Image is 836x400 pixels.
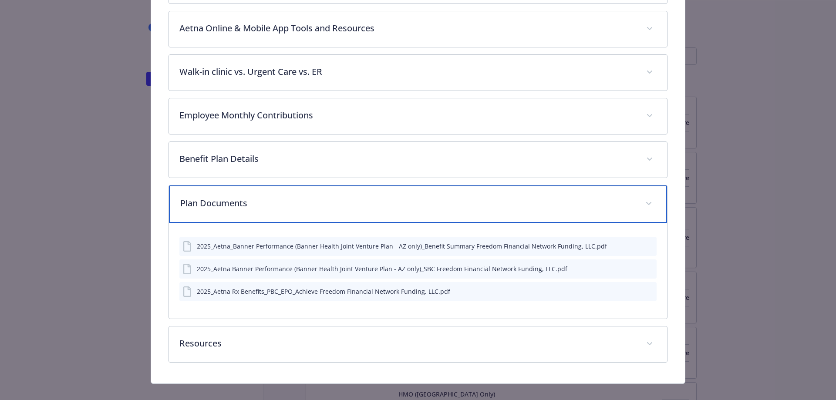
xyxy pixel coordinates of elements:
[631,264,638,273] button: download file
[169,98,667,134] div: Employee Monthly Contributions
[197,264,567,273] div: 2025_Aetna Banner Performance (Banner Health Joint Venture Plan - AZ only)_SBC Freedom Financial ...
[645,287,653,296] button: preview file
[169,142,667,178] div: Benefit Plan Details
[169,326,667,362] div: Resources
[197,242,607,251] div: 2025_Aetna_Banner Performance (Banner Health Joint Venture Plan - AZ only)_Benefit Summary Freedo...
[179,65,636,78] p: Walk-in clinic vs. Urgent Care vs. ER
[631,242,638,251] button: download file
[169,11,667,47] div: Aetna Online & Mobile App Tools and Resources
[169,223,667,319] div: Plan Documents
[180,197,635,210] p: Plan Documents
[197,287,450,296] div: 2025_Aetna Rx Benefits_PBC_EPO_Achieve Freedom Financial Network Funding, LLC.pdf
[645,264,653,273] button: preview file
[169,55,667,91] div: Walk-in clinic vs. Urgent Care vs. ER
[169,185,667,223] div: Plan Documents
[179,22,636,35] p: Aetna Online & Mobile App Tools and Resources
[179,337,636,350] p: Resources
[631,287,638,296] button: download file
[645,242,653,251] button: preview file
[179,152,636,165] p: Benefit Plan Details
[179,109,636,122] p: Employee Monthly Contributions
